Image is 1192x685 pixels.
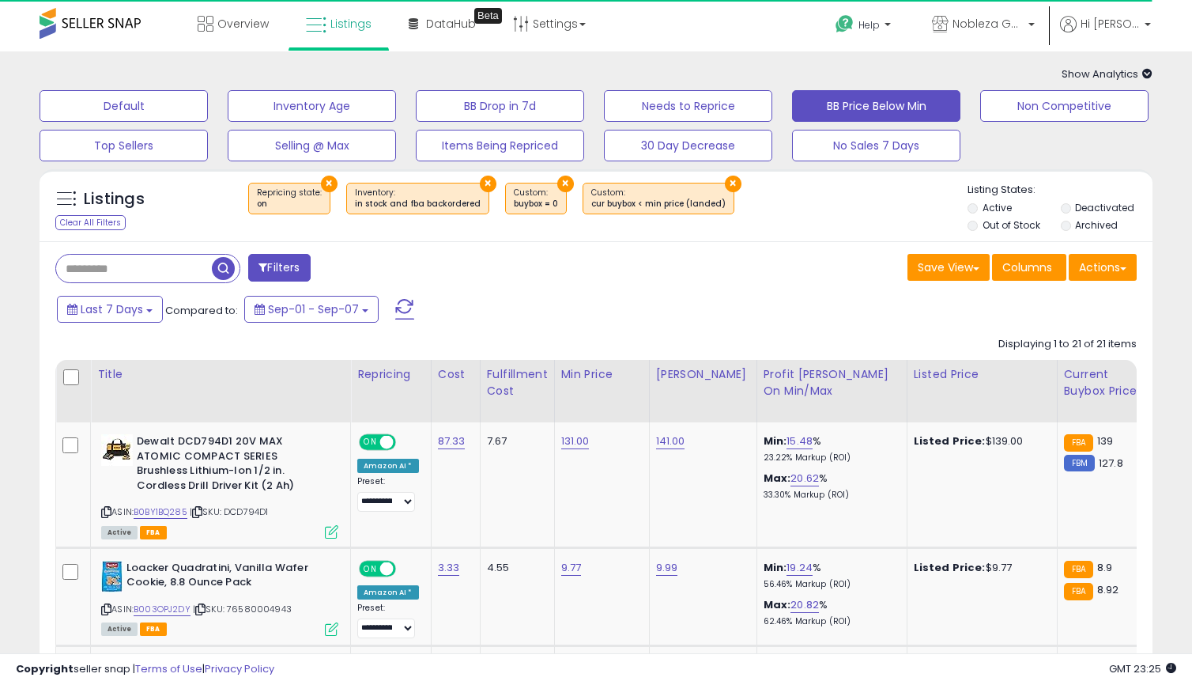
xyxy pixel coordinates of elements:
[792,90,960,122] button: BB Price Below Min
[394,436,419,449] span: OFF
[952,16,1024,32] span: Nobleza Goods
[914,561,1045,575] div: $9.77
[84,188,145,210] h5: Listings
[134,505,187,519] a: B0BY1BQ285
[487,434,542,448] div: 7.67
[656,560,678,576] a: 9.99
[16,661,74,676] strong: Copyright
[140,623,167,636] span: FBA
[983,201,1012,214] label: Active
[101,561,338,634] div: ASIN:
[1109,661,1176,676] span: 2025-09-15 23:25 GMT
[835,14,854,34] i: Get Help
[998,337,1137,352] div: Displaying 1 to 21 of 21 items
[514,187,558,210] span: Custom:
[193,603,292,615] span: | SKU: 76580004943
[656,366,750,383] div: [PERSON_NAME]
[126,561,319,594] b: Loacker Quadratini, Vanilla Wafer Cookie, 8.8 Ounce Pack
[1099,456,1123,471] span: 127.8
[786,560,813,576] a: 19.24
[764,560,787,575] b: Min:
[217,16,269,32] span: Overview
[764,616,895,627] p: 62.46% Markup (ROI)
[438,560,460,576] a: 3.33
[101,434,133,466] img: 412+m4PR85L._SL40_.jpg
[101,434,338,537] div: ASIN:
[1075,201,1134,214] label: Deactivated
[980,90,1149,122] button: Non Competitive
[357,585,419,600] div: Amazon AI *
[487,366,548,399] div: Fulfillment Cost
[764,366,900,399] div: Profit [PERSON_NAME] on Min/Max
[591,199,726,210] div: cur buybox < min price (landed)
[764,561,895,590] div: %
[914,560,986,575] b: Listed Price:
[165,303,238,318] span: Compared to:
[438,366,473,383] div: Cost
[55,215,126,230] div: Clear All Filters
[786,433,813,449] a: 15.48
[914,366,1051,383] div: Listed Price
[1097,560,1112,575] span: 8.9
[907,254,990,281] button: Save View
[394,562,419,575] span: OFF
[764,433,787,448] b: Min:
[561,366,643,383] div: Min Price
[764,452,895,464] p: 23.22% Markup (ROI)
[360,562,380,575] span: ON
[1069,254,1137,281] button: Actions
[357,476,419,512] div: Preset:
[205,661,274,676] a: Privacy Policy
[257,187,322,210] span: Repricing state :
[1064,561,1093,578] small: FBA
[1081,16,1140,32] span: Hi [PERSON_NAME]
[992,254,1066,281] button: Columns
[81,301,143,317] span: Last 7 Days
[604,130,772,161] button: 30 Day Decrease
[756,360,907,422] th: The percentage added to the cost of goods (COGS) that forms the calculator for Min & Max prices.
[321,176,338,192] button: ×
[40,130,208,161] button: Top Sellers
[858,18,880,32] span: Help
[140,526,167,539] span: FBA
[591,187,726,210] span: Custom:
[983,218,1040,232] label: Out of Stock
[968,183,1152,198] p: Listing States:
[1064,366,1145,399] div: Current Buybox Price
[823,2,907,51] a: Help
[101,561,123,592] img: 41Fx9NeVfLL._SL40_.jpg
[357,459,419,473] div: Amazon AI *
[228,130,396,161] button: Selling @ Max
[355,187,481,210] span: Inventory :
[561,433,590,449] a: 131.00
[474,8,502,24] div: Tooltip anchor
[97,366,344,383] div: Title
[764,471,791,486] b: Max:
[604,90,772,122] button: Needs to Reprice
[228,90,396,122] button: Inventory Age
[914,434,1045,448] div: $139.00
[135,661,202,676] a: Terms of Use
[101,623,138,636] span: All listings currently available for purchase on Amazon
[914,433,986,448] b: Listed Price:
[487,561,542,575] div: 4.55
[764,471,895,501] div: %
[137,434,329,497] b: Dewalt DCD794D1 20V MAX ATOMIC COMPACT SERIES Brushless Lithium-Ion 1/2 in. Cordless Drill Driver...
[480,176,496,192] button: ×
[101,526,138,539] span: All listings currently available for purchase on Amazon
[257,199,322,210] div: on
[416,90,584,122] button: BB Drop in 7d
[656,433,685,449] a: 141.00
[330,16,372,32] span: Listings
[1097,582,1119,597] span: 8.92
[357,366,424,383] div: Repricing
[557,176,574,192] button: ×
[438,433,466,449] a: 87.33
[1075,218,1118,232] label: Archived
[1064,455,1095,471] small: FBM
[248,254,310,282] button: Filters
[355,199,481,210] div: in stock and fba backordered
[426,16,476,32] span: DataHub
[790,471,819,486] a: 20.62
[764,579,895,590] p: 56.46% Markup (ROI)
